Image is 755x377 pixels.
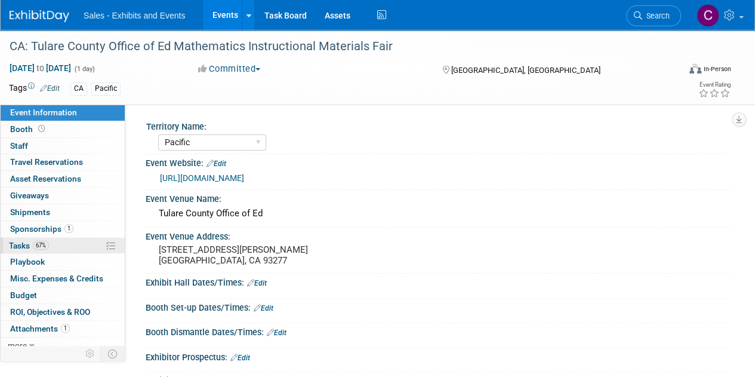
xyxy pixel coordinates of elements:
div: Event Website: [146,154,731,170]
a: Edit [247,279,267,287]
div: Event Format [625,62,731,80]
a: Edit [230,354,250,362]
span: Sales - Exhibits and Events [84,11,185,20]
a: Search [626,5,681,26]
img: Christine Lurz [697,4,719,27]
div: Event Rating [698,82,731,88]
a: ROI, Objectives & ROO [1,304,125,320]
div: CA [70,82,87,95]
img: ExhibitDay [10,10,69,22]
a: Edit [254,304,273,312]
span: Event Information [10,108,77,117]
div: In-Person [703,65,731,73]
div: Event Venue Address: [146,228,731,243]
span: [GEOGRAPHIC_DATA], [GEOGRAPHIC_DATA] [451,66,600,75]
span: Giveaways [10,191,49,200]
a: Edit [267,329,286,337]
span: Staff [10,141,28,151]
td: Toggle Event Tabs [101,346,125,361]
span: Booth not reserved yet [36,124,47,133]
div: Exhibitor Prospectus: [146,348,731,364]
a: [URL][DOMAIN_NAME] [160,173,244,183]
div: Booth Set-up Dates/Times: [146,299,731,314]
a: Shipments [1,204,125,220]
a: Booth [1,121,125,137]
a: Giveaways [1,188,125,204]
span: more [8,341,27,350]
button: Committed [194,63,265,75]
span: ROI, Objectives & ROO [10,307,90,317]
a: Staff [1,138,125,154]
a: more [1,338,125,354]
div: CA: Tulare County Office of Ed Mathematics Instructional Materials Fair [5,36,670,57]
span: to [35,63,46,73]
div: Pacific [91,82,121,95]
span: Attachments [10,324,70,333]
img: Format-Inperson.png [689,64,701,73]
div: Tulare County Office of Ed [155,204,722,223]
span: Search [642,11,670,20]
a: Sponsorships1 [1,221,125,237]
span: Playbook [10,257,45,266]
span: (1 day) [73,65,95,73]
div: Event Venue Name: [146,190,731,205]
span: Travel Reservations [10,157,83,167]
a: Misc. Expenses & Credits [1,271,125,287]
a: Playbook [1,254,125,270]
span: Shipments [10,207,50,217]
span: Budget [10,290,37,300]
td: Personalize Event Tab Strip [80,346,101,361]
span: [DATE] [DATE] [9,63,72,73]
a: Event Information [1,105,125,121]
a: Attachments1 [1,321,125,337]
span: 1 [64,224,73,233]
a: Travel Reservations [1,154,125,170]
span: 67% [33,241,49,250]
span: Tasks [9,241,49,250]
span: Misc. Expenses & Credits [10,274,103,283]
div: Exhibit Hall Dates/Times: [146,274,731,289]
td: Tags [9,82,60,96]
pre: [STREET_ADDRESS][PERSON_NAME] [GEOGRAPHIC_DATA], CA 93277 [159,244,377,266]
a: Edit [40,84,60,93]
span: 1 [61,324,70,333]
a: Asset Reservations [1,171,125,187]
a: Tasks67% [1,238,125,254]
a: Budget [1,287,125,304]
div: Territory Name: [146,118,726,133]
span: Asset Reservations [10,174,81,183]
span: Booth [10,124,47,134]
span: Sponsorships [10,224,73,234]
div: Booth Dismantle Dates/Times: [146,323,731,339]
a: Edit [207,160,226,168]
